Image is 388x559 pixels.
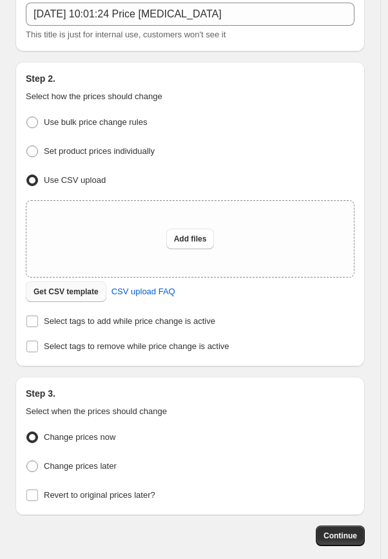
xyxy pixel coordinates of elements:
p: Select how the prices should change [26,90,354,103]
span: Select tags to remove while price change is active [44,341,229,351]
button: Get CSV template [26,281,106,302]
span: CSV upload FAQ [112,285,175,298]
span: Get CSV template [34,287,99,297]
p: Select when the prices should change [26,405,354,418]
span: Change prices now [44,432,115,442]
span: Add files [174,234,207,244]
h2: Step 2. [26,72,354,85]
a: CSV upload FAQ [104,281,183,302]
span: Change prices later [44,461,117,471]
span: Select tags to add while price change is active [44,316,215,326]
span: Revert to original prices later? [44,490,155,500]
button: Continue [316,526,365,546]
h2: Step 3. [26,387,354,400]
span: This title is just for internal use, customers won't see it [26,30,226,39]
span: Set product prices individually [44,146,155,156]
span: Use bulk price change rules [44,117,147,127]
span: Use CSV upload [44,175,106,185]
button: Add files [166,229,215,249]
input: 30% off holiday sale [26,3,354,26]
span: Continue [324,531,357,541]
